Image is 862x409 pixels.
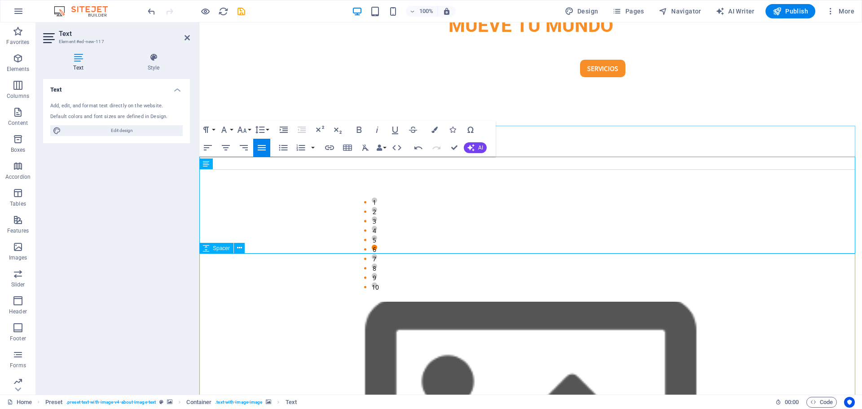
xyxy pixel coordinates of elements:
[329,121,346,139] button: Subscript
[446,139,463,157] button: Confirm (Ctrl+⏎)
[66,397,156,408] span: . preset-text-with-image-v4-about-image-text
[293,121,310,139] button: Decrease Indent
[45,397,63,408] span: Click to select. Double-click to edit
[235,121,252,139] button: Font Size
[286,397,297,408] span: Click to select. Double-click to edit
[146,6,157,17] i: Undo: Add element (Ctrl+Z)
[43,79,190,95] h4: Text
[10,362,26,369] p: Forms
[199,121,216,139] button: Paragraph Format
[309,139,317,157] button: Ordered List
[388,139,405,157] button: HTML
[810,397,833,408] span: Code
[406,6,438,17] button: 100%
[50,102,183,110] div: Add, edit, and format text directly on the website.
[167,400,172,405] i: This element contains a background
[59,30,190,38] h2: Text
[844,397,855,408] button: Usercentrics
[172,175,178,180] button: 1
[213,246,230,251] span: Spacer
[357,139,374,157] button: Clear Formatting
[826,7,854,16] span: More
[253,121,270,139] button: Line Height
[10,335,26,342] p: Footer
[443,7,451,15] i: On resize automatically adjust zoom level to fit chosen device.
[765,4,815,18] button: Publish
[9,308,27,315] p: Header
[775,397,799,408] h6: Session time
[11,281,25,288] p: Slider
[236,6,246,17] i: Save (Ctrl+S)
[172,222,178,228] button: 6
[462,121,479,139] button: Special Characters
[7,92,29,100] p: Columns
[218,6,229,17] button: reload
[444,121,461,139] button: Icons
[217,121,234,139] button: Font Family
[6,39,29,46] p: Favorites
[172,194,178,199] button: 3
[7,397,32,408] a: Click to cancel selection. Double-click to open Pages
[5,173,31,180] p: Accordion
[8,119,28,127] p: Content
[172,203,178,209] button: 4
[52,6,119,17] img: Editor Logo
[791,399,792,405] span: :
[565,7,598,16] span: Design
[172,185,178,190] button: 2
[806,397,837,408] button: Code
[369,121,386,139] button: Italic (Ctrl+I)
[419,6,434,17] h6: 100%
[172,232,178,237] button: 7
[10,200,26,207] p: Tables
[50,125,183,136] button: Edit design
[11,146,26,154] p: Boxes
[200,6,211,17] button: Click here to leave preview mode and continue editing
[292,139,309,157] button: Ordered List
[186,397,211,408] span: Click to select. Double-click to edit
[217,139,234,157] button: Align Center
[716,7,755,16] span: AI Writer
[172,260,178,265] button: 10
[159,400,163,405] i: This element is a customizable preset
[410,139,427,157] button: Undo (Ctrl+Z)
[275,139,292,157] button: Unordered List
[822,4,858,18] button: More
[655,4,705,18] button: Navigator
[405,121,422,139] button: Strikethrough
[218,6,229,17] i: Reload page
[275,121,292,139] button: Increase Indent
[152,55,511,279] div: Image Slider
[7,227,29,234] p: Features
[375,139,387,157] button: Data Bindings
[59,38,172,46] h3: Element #ed-new-117
[311,121,328,139] button: Superscript
[659,7,701,16] span: Navigator
[609,4,647,18] button: Pages
[146,6,157,17] button: undo
[321,139,338,157] button: Insert Link
[426,121,443,139] button: Colors
[117,53,190,72] h4: Style
[464,142,487,153] button: AI
[387,121,404,139] button: Underline (Ctrl+U)
[235,139,252,157] button: Align Right
[785,397,799,408] span: 00 00
[172,251,178,256] button: 9
[561,4,602,18] button: Design
[43,53,117,72] h4: Text
[428,139,445,157] button: Redo (Ctrl+Shift+Z)
[351,121,368,139] button: Bold (Ctrl+B)
[339,139,356,157] button: Insert Table
[7,66,30,73] p: Elements
[199,139,216,157] button: Align Left
[172,241,178,246] button: 8
[9,254,27,261] p: Images
[773,7,808,16] span: Publish
[45,397,297,408] nav: breadcrumb
[612,7,644,16] span: Pages
[478,145,483,150] span: AI
[50,113,183,121] div: Default colors and font sizes are defined in Design.
[253,139,270,157] button: Align Justify
[712,4,758,18] button: AI Writer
